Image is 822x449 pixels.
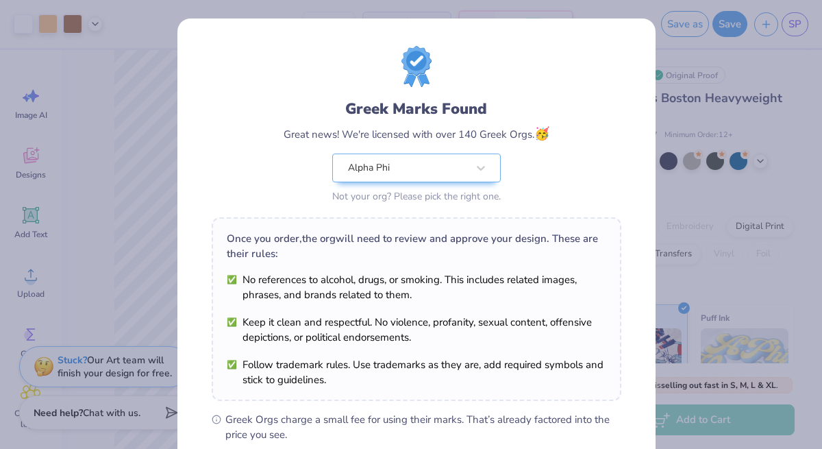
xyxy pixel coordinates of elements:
div: Not your org? Please pick the right one. [332,189,501,204]
div: Once you order, the org will need to review and approve your design. These are their rules: [227,231,606,261]
div: Greek Marks Found [345,98,487,120]
li: Keep it clean and respectful. No violence, profanity, sexual content, offensive depictions, or po... [227,315,606,345]
span: 🥳 [534,125,549,142]
li: No references to alcohol, drugs, or smoking. This includes related images, phrases, and brands re... [227,272,606,302]
img: License badge [401,46,432,87]
span: Greek Orgs charge a small fee for using their marks. That’s already factored into the price you see. [225,412,621,442]
div: Great news! We're licensed with over 140 Greek Orgs. [284,125,549,143]
li: Follow trademark rules. Use trademarks as they are, add required symbols and stick to guidelines. [227,357,606,387]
